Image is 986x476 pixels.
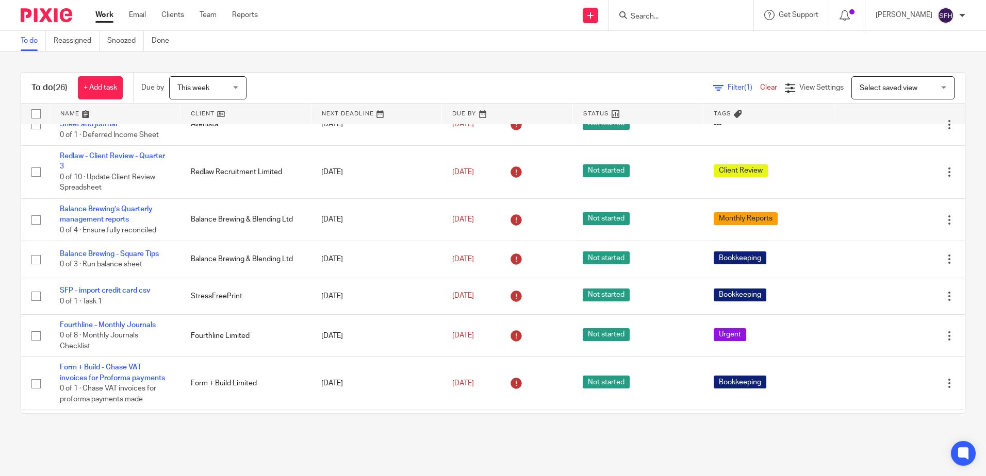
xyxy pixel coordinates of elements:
a: + Add task [78,76,123,99]
td: [DATE] [311,314,442,356]
span: This week [177,84,209,92]
span: [DATE] [452,380,474,387]
td: [DATE] [311,241,442,278]
span: Not started [583,288,630,301]
span: [DATE] [452,256,474,263]
a: Clients [161,10,184,20]
td: Redlaw Recruitment Limited [180,146,311,199]
span: 0 of 1 · Task 1 [60,298,102,305]
p: [PERSON_NAME] [876,10,932,20]
span: Select saved view [860,84,917,92]
a: Balance Brewing - Square Tips [60,250,159,258]
span: Get Support [779,11,818,19]
td: Fourthline Limited [180,314,311,356]
h1: To do [31,82,68,93]
span: Not started [583,164,630,177]
div: --- [714,119,824,129]
td: Balance Brewing & Blending Ltd [180,198,311,241]
span: Bookkeeping [714,288,766,301]
td: Form + Build Limited [180,357,311,410]
span: Urgent [714,328,746,341]
span: Bookkeeping [714,251,766,264]
a: Balance Brewing’s Quarterly management reports [60,206,153,223]
a: Team [200,10,217,20]
span: Monthly Reports [714,212,778,225]
td: [DATE] [311,278,442,314]
td: Balance Brewing & Blending Ltd [180,241,311,278]
span: Not started [583,251,630,264]
span: [DATE] [452,168,474,176]
a: Form + Build - Chase VAT invoices for Proforma payments [60,364,165,381]
span: 0 of 10 · Update Client Review Spreadsheet [60,174,155,192]
a: Email [129,10,146,20]
a: Clear [760,84,777,91]
p: Due by [141,82,164,93]
img: svg%3E [938,7,954,24]
span: 0 of 8 · Monthly Journals Checklist [60,332,138,350]
td: Avenista [180,103,311,145]
td: [DATE] [311,146,442,199]
span: 0 of 1 · Deferred Income Sheet [60,131,159,139]
span: [DATE] [452,332,474,339]
a: Done [152,31,177,51]
span: Tags [714,111,731,116]
a: Reassigned [54,31,100,51]
span: Bookkeeping [714,376,766,388]
span: (26) [53,83,68,92]
td: [DATE] [311,357,442,410]
span: (1) [744,84,752,91]
span: Not started [583,212,630,225]
span: Filter [728,84,760,91]
span: 0 of 3 · Run balance sheet [60,261,142,268]
span: 0 of 1 · Chase VAT invoices for proforma payments made [60,385,156,403]
span: [DATE] [452,293,474,300]
td: [DATE] [311,410,442,463]
td: StressFreePrint [180,278,311,314]
span: Not started [583,328,630,341]
span: View Settings [799,84,844,91]
img: Pixie [21,8,72,22]
span: 0 of 4 · Ensure fully reconciled [60,227,156,234]
span: Not started [583,376,630,388]
a: Snoozed [107,31,144,51]
span: Client Review [714,164,768,177]
a: Work [95,10,113,20]
a: Fourthline - Monthly Journals [60,321,156,329]
a: Reports [232,10,258,20]
td: [DATE] [311,198,442,241]
td: Your Support Team Ltd [180,410,311,463]
input: Search [630,12,722,22]
span: [DATE] [452,216,474,223]
a: To do [21,31,46,51]
span: [DATE] [452,121,474,128]
a: Redlaw - Client Review - Quarter 3 [60,152,165,170]
td: [DATE] [311,103,442,145]
a: SFP - import credit card csv [60,287,151,294]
